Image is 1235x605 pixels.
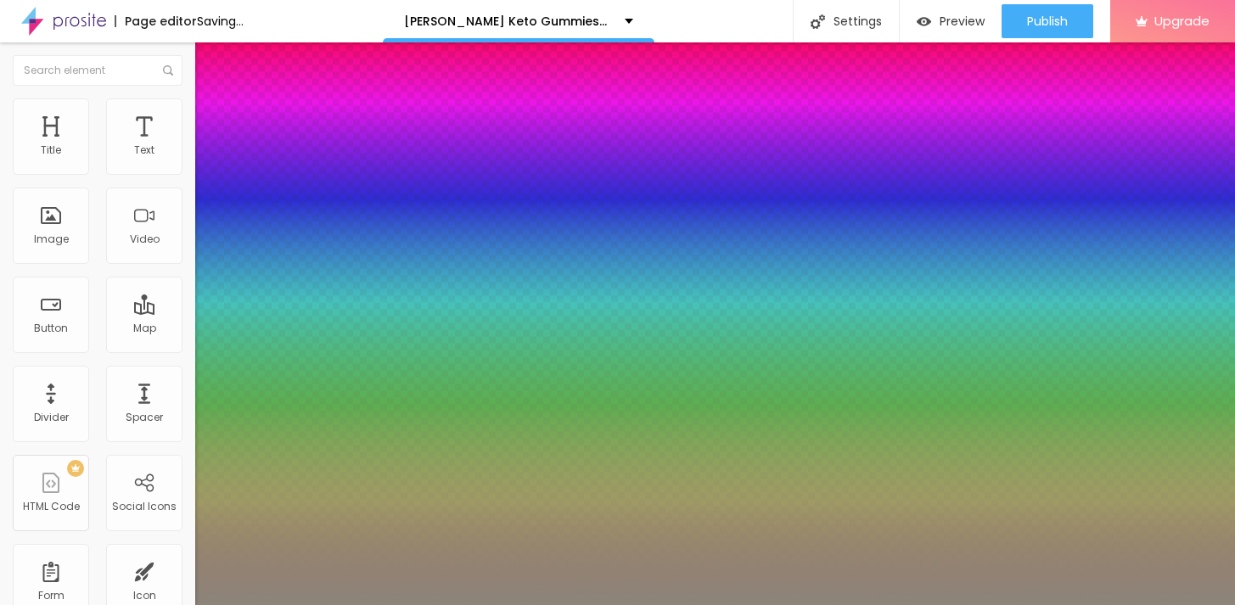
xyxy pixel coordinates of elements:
span: Upgrade [1154,14,1210,28]
p: [PERSON_NAME] Keto Gummies™ Safe: A Scientific Look Into Keto Supplements [404,15,612,27]
span: Publish [1027,14,1068,28]
img: view-1.svg [917,14,931,29]
div: Divider [34,412,69,423]
div: Saving... [197,15,244,27]
div: Page editor [115,15,197,27]
div: Text [134,144,154,156]
div: Icon [133,590,156,602]
div: Title [41,144,61,156]
div: Video [130,233,160,245]
input: Search element [13,55,182,86]
div: Map [133,322,156,334]
span: Preview [940,14,985,28]
div: Form [38,590,65,602]
div: Spacer [126,412,163,423]
div: HTML Code [23,501,80,513]
button: Preview [900,4,1002,38]
div: Button [34,322,68,334]
div: Image [34,233,69,245]
button: Publish [1002,4,1093,38]
div: Social Icons [112,501,177,513]
img: Icone [163,65,173,76]
img: Icone [811,14,825,29]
